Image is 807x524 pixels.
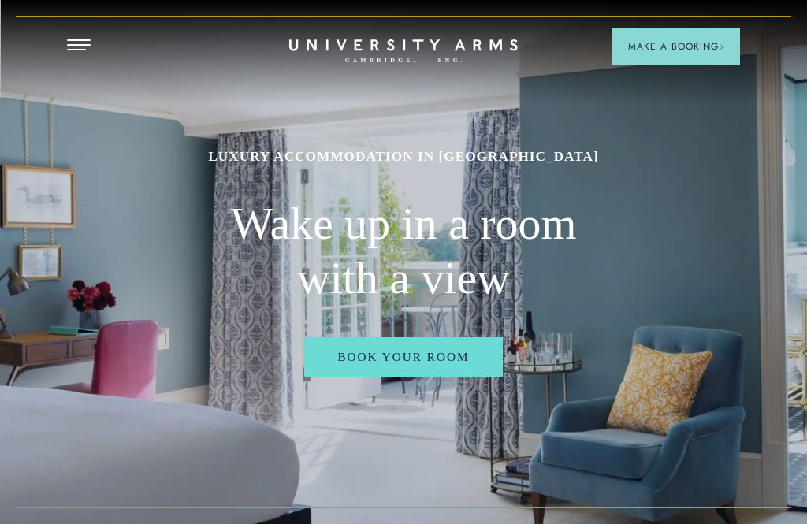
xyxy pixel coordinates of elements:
[67,39,91,52] button: Open Menu
[289,39,518,64] a: Home
[202,197,605,306] h2: Wake up in a room with a view
[202,147,605,165] h1: Luxury Accommodation in [GEOGRAPHIC_DATA]
[628,39,724,54] span: Make a Booking
[304,337,502,377] a: Book Your Room
[612,28,740,65] button: Make a BookingArrow icon
[719,44,724,50] img: Arrow icon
